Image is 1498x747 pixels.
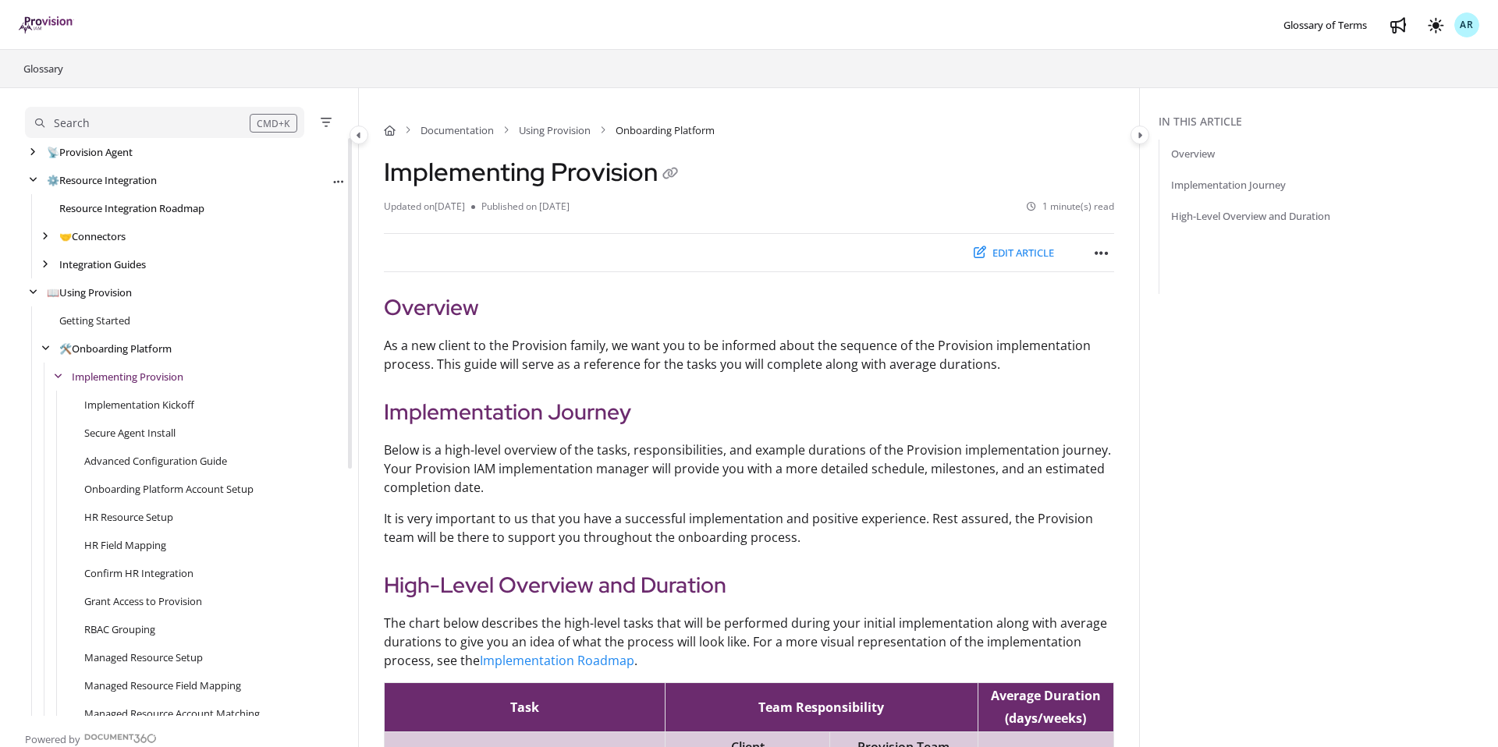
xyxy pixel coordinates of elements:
[84,734,157,743] img: Document360
[250,114,297,133] div: CMD+K
[1386,12,1411,37] a: Whats new
[37,257,53,272] div: arrow
[59,342,72,356] span: 🛠️
[84,650,203,665] a: Managed Resource Setup
[25,173,41,188] div: arrow
[84,678,241,693] a: Managed Resource Field Mapping
[616,122,715,138] span: Onboarding Platform
[25,107,304,138] button: Search
[47,285,59,299] span: 📖
[47,285,132,300] a: Using Provision
[37,342,53,356] div: arrow
[19,16,74,34] a: Project logo
[1171,146,1215,161] a: Overview
[1027,200,1114,214] li: 1 minute(s) read
[47,173,59,187] span: ⚙️
[384,568,1114,601] h2: High-Level Overview and Duration
[1283,18,1367,32] span: Glossary of Terms
[1423,12,1448,37] button: Theme options
[1454,12,1479,37] button: AR
[59,200,204,216] a: Resource Integration Roadmap
[330,173,346,189] button: Article more options
[384,157,683,187] h1: Implementing Provision
[1131,126,1149,144] button: Category toggle
[480,652,634,669] a: Implementation Roadmap
[519,122,591,138] a: Using Provision
[384,509,1114,547] p: It is very important to us that you have a successful implementation and positive experience. Res...
[59,313,130,328] a: Getting Started
[384,291,1114,324] h2: Overview
[25,145,41,160] div: arrow
[84,509,173,525] a: HR Resource Setup
[384,441,1114,497] p: Below is a high-level overview of the tasks, responsibilities, and example durations of the Provi...
[421,122,494,138] a: Documentation
[758,699,884,716] span: Team Responsibility
[384,336,1114,373] p: As a new client to the Provision family, we want you to be informed about the sequence of the Pro...
[54,115,90,132] div: Search
[37,229,53,244] div: arrow
[22,59,65,78] a: Glossary
[1171,177,1286,193] a: Implementation Journey
[510,699,539,716] span: Task
[1171,208,1330,224] a: High-Level Overview and Duration
[84,593,202,609] a: Grant Access to Provision
[59,341,172,356] a: Onboarding Platform
[991,687,1101,727] span: Average Duration (days/weeks)
[330,172,346,189] div: More options
[384,395,1114,428] h2: Implementation Journey
[84,453,227,469] a: Advanced Configuration Guide
[19,16,74,34] img: brand logo
[964,240,1064,266] button: Edit article
[84,397,194,412] a: Implementation Kickoff
[59,229,72,243] span: 🤝
[25,728,157,747] a: Powered by Document360 - opens in a new tab
[84,621,155,637] a: RBAC Grouping
[84,706,260,721] a: Managed Resource Account Matching
[384,614,1114,670] p: The chart below describes the high-level tasks that will be performed during your initial impleme...
[84,425,176,441] a: Secure Agent Install
[59,257,146,272] a: Integration Guides
[47,145,59,159] span: 📡
[47,144,133,160] a: Provision Agent
[1159,113,1492,130] div: In this article
[47,172,157,188] a: Resource Integration
[1089,240,1114,265] button: Article more options
[25,285,41,300] div: arrow
[84,565,193,581] a: Confirm HR Integration
[25,731,80,747] span: Powered by
[72,369,183,384] a: Implementing Provision
[84,537,166,553] a: HR Field Mapping
[59,228,126,244] a: Connectors
[471,200,570,214] li: Published on [DATE]
[350,126,368,144] button: Category toggle
[1460,18,1474,33] span: AR
[658,162,683,187] button: Copy link of Implementing Provision
[384,122,396,138] a: Home
[317,113,335,132] button: Filter
[50,370,66,384] div: arrow
[84,481,254,497] a: Onboarding Platform Account Setup
[384,200,471,214] li: Updated on [DATE]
